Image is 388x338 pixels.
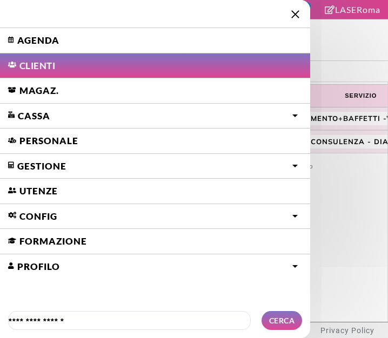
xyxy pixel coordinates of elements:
img: close icon [291,10,299,18]
i: Clicca per andare alla pagina di firma [325,5,335,14]
a: Privacy Policy [320,326,374,335]
input: Cerca cliente... [8,311,251,330]
a: LASERoma [325,4,380,15]
button: CERCA [262,311,303,330]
